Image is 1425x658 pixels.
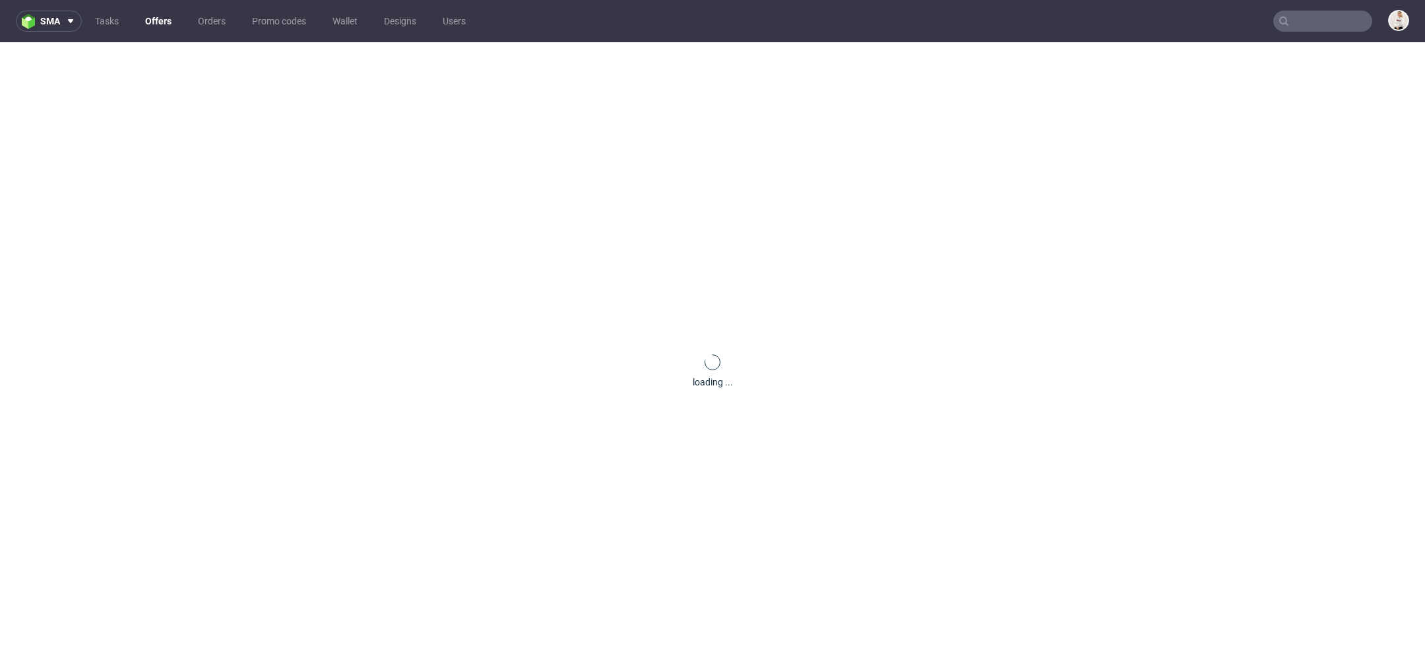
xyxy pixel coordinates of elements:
img: Mari Fok [1389,11,1408,30]
a: Promo codes [244,11,314,32]
div: loading ... [693,376,733,389]
a: Tasks [87,11,127,32]
a: Wallet [325,11,365,32]
a: Designs [376,11,424,32]
a: Offers [137,11,179,32]
img: logo [22,14,40,29]
a: Orders [190,11,234,32]
span: sma [40,16,60,26]
button: sma [16,11,82,32]
a: Users [435,11,474,32]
